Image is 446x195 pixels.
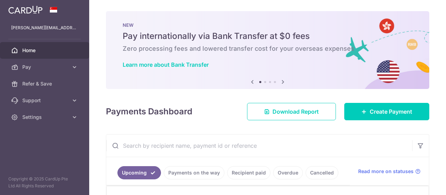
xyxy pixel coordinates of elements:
[123,31,413,42] h5: Pay internationally via Bank Transfer at $0 fees
[106,135,412,157] input: Search by recipient name, payment id or reference
[22,80,68,87] span: Refer & Save
[106,105,192,118] h4: Payments Dashboard
[106,11,429,89] img: Bank transfer banner
[117,166,161,179] a: Upcoming
[22,64,68,71] span: Pay
[247,103,336,120] a: Download Report
[344,103,429,120] a: Create Payment
[8,6,43,14] img: CardUp
[123,22,413,28] p: NEW
[22,114,68,121] span: Settings
[370,107,412,116] span: Create Payment
[273,166,303,179] a: Overdue
[11,24,78,31] p: [PERSON_NAME][EMAIL_ADDRESS][DOMAIN_NAME]
[306,166,338,179] a: Cancelled
[123,61,209,68] a: Learn more about Bank Transfer
[164,166,224,179] a: Payments on the way
[22,47,68,54] span: Home
[358,168,414,175] span: Read more on statuses
[22,97,68,104] span: Support
[272,107,319,116] span: Download Report
[227,166,270,179] a: Recipient paid
[358,168,421,175] a: Read more on statuses
[123,44,413,53] h6: Zero processing fees and lowered transfer cost for your overseas expenses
